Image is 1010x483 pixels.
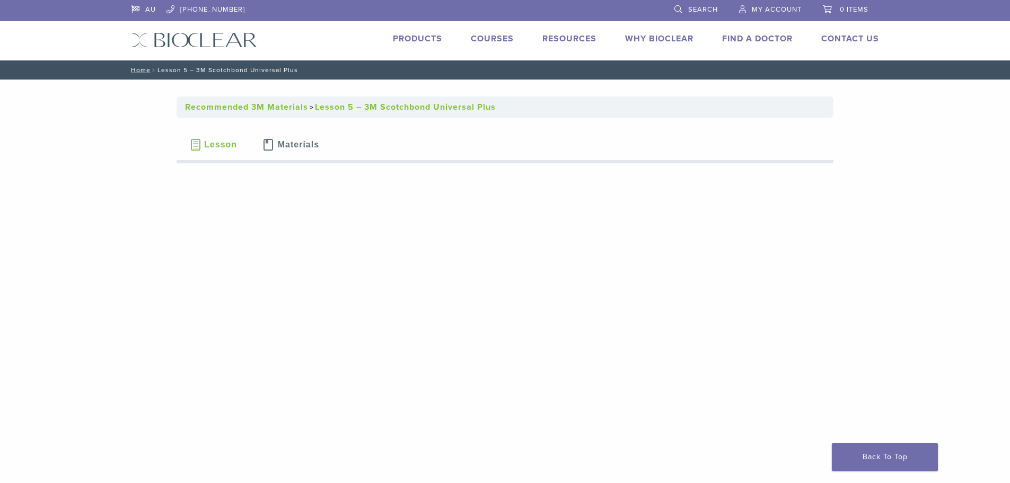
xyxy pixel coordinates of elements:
a: Lesson 5 – 3M Scotchbond Universal Plus [315,102,496,112]
span: Lesson [204,140,237,149]
span: My Account [752,5,802,14]
span: / [151,67,157,73]
a: Back To Top [832,443,938,471]
span: Materials [278,140,319,149]
a: Home [128,66,151,74]
span: Search [688,5,718,14]
a: Contact Us [821,33,879,44]
a: Why Bioclear [625,33,693,44]
a: Find A Doctor [722,33,793,44]
img: Bioclear [131,32,257,48]
nav: Breadcrumbs [177,96,834,118]
a: Resources [542,33,596,44]
nav: Lesson 5 – 3M Scotchbond Universal Plus [124,60,887,80]
a: Products [393,33,442,44]
span: 0 items [840,5,868,14]
a: Courses [471,33,514,44]
a: Recommended 3M Materials [185,102,308,112]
